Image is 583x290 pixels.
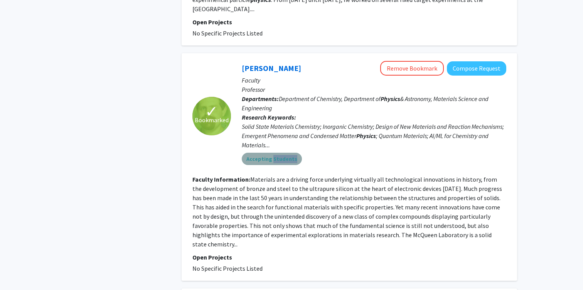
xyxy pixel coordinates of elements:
p: Open Projects [192,253,506,262]
div: Solid State Materials Chemistry; Inorganic Chemistry; Design of New Materials and Reaction Mechan... [242,122,506,150]
b: Physics [356,132,376,140]
button: Compose Request to Tyrel McQueen [447,61,506,76]
mat-chip: Accepting Students [242,153,302,165]
b: Research Keywords: [242,113,296,121]
iframe: Chat [6,255,33,284]
a: [PERSON_NAME] [242,63,301,73]
fg-read-more: Materials are a driving force underlying virtually all technological innovations in history, from... [192,175,502,248]
span: No Specific Projects Listed [192,265,263,272]
span: Department of Chemistry, Department of & Astronomy, Materials Science and Engineering [242,95,489,112]
span: ✓ [205,108,218,115]
b: Departments: [242,95,279,103]
b: Faculty Information: [192,175,250,183]
p: Professor [242,85,506,94]
button: Remove Bookmark [380,61,444,76]
b: Physics [381,95,400,103]
span: No Specific Projects Listed [192,29,263,37]
p: Open Projects [192,17,506,27]
p: Faculty [242,76,506,85]
span: Bookmarked [195,115,229,125]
